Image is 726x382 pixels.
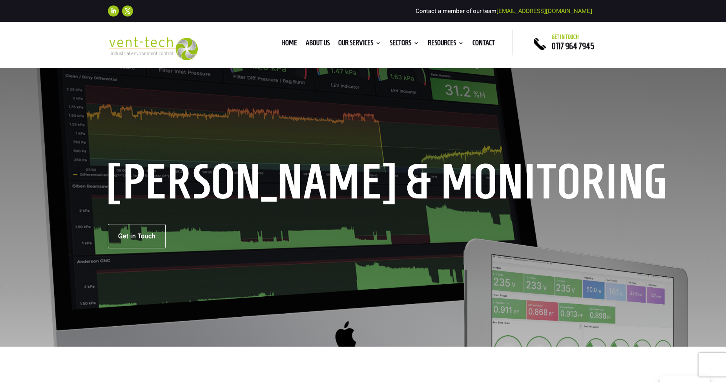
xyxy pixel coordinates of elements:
[472,40,495,49] a: Contact
[108,37,198,60] img: 2023-09-27T08_35_16.549ZVENT-TECH---Clear-background
[496,7,592,15] a: [EMAIL_ADDRESS][DOMAIN_NAME]
[552,41,594,51] a: 0117 964 7945
[306,40,330,49] a: About us
[428,40,464,49] a: Resources
[416,7,592,15] span: Contact a member of our team
[281,40,297,49] a: Home
[108,224,166,248] a: Get in Touch
[108,6,119,17] a: Follow on LinkedIn
[552,34,579,40] span: Get in touch
[390,40,419,49] a: Sectors
[338,40,381,49] a: Our Services
[122,6,133,17] a: Follow on X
